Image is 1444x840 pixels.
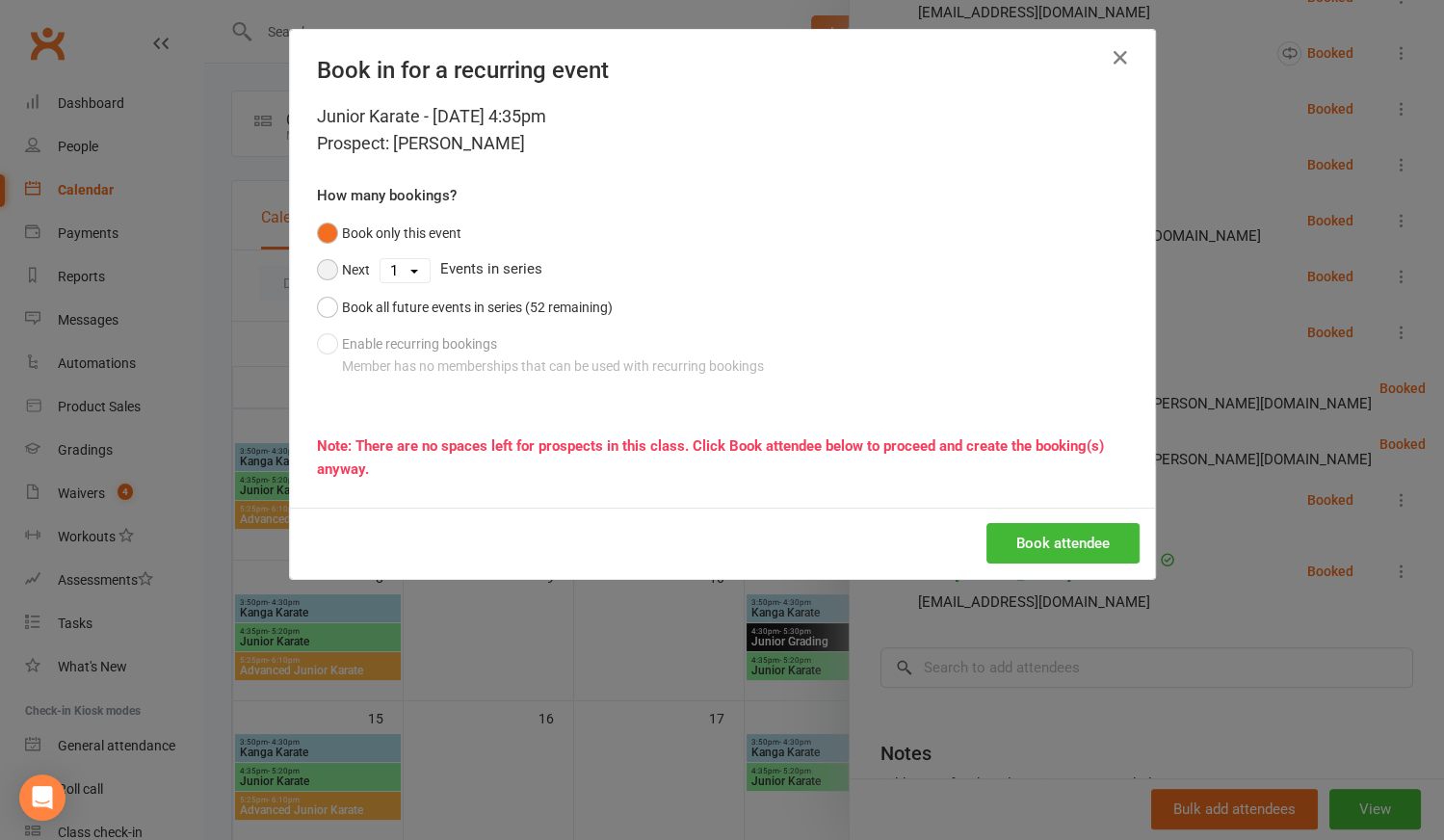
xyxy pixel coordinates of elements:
div: Junior Karate - [DATE] 4:35pm Prospect: [PERSON_NAME] [317,103,1128,157]
button: Book all future events in series (52 remaining) [317,289,613,326]
button: Next [317,251,370,288]
div: Events in series [317,251,1128,288]
label: How many bookings? [317,184,457,207]
div: Note: There are no spaces left for prospects in this class. Click Book attendee below to proceed ... [317,434,1128,481]
button: Close [1105,42,1136,73]
button: Book attendee [986,523,1140,564]
h4: Book in for a recurring event [317,57,1128,84]
div: Book all future events in series (52 remaining) [342,297,613,318]
div: Open Intercom Messenger [19,774,66,821]
button: Book only this event [317,215,461,251]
